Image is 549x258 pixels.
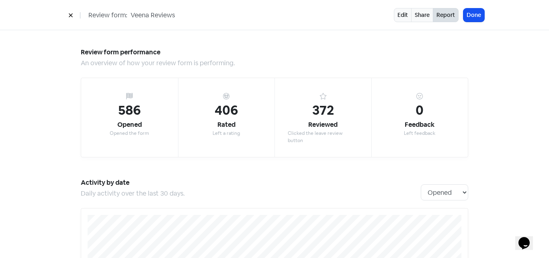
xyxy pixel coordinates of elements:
[515,226,541,250] iframe: chat widget
[404,130,435,137] div: Left feedback
[81,177,421,189] h5: Activity by date
[433,8,459,22] button: Report
[288,130,358,144] div: Clicked the leave review button
[213,130,240,137] div: Left a rating
[463,8,484,22] button: Done
[117,120,142,130] div: Opened
[312,101,334,120] div: 372
[405,120,434,130] div: Feedback
[411,8,433,22] a: Share
[215,101,238,120] div: 406
[308,120,338,130] div: Reviewed
[81,189,421,198] div: Daily activity over the last 30 days.
[81,46,468,58] h5: Review form performance
[88,10,127,20] span: Review form:
[217,120,236,130] div: Rated
[118,101,141,120] div: 586
[416,101,424,120] div: 0
[81,58,468,68] div: An overview of how your review form is performing.
[394,8,412,22] a: Edit
[110,130,149,137] div: Opened the form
